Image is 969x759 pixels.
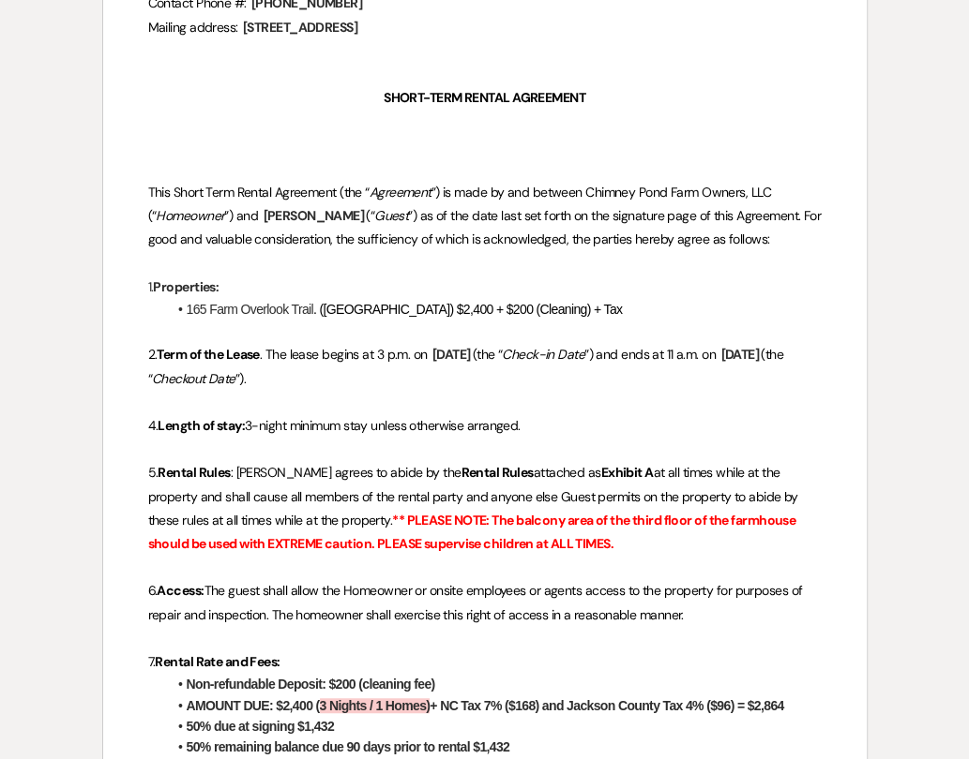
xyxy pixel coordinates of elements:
[473,346,503,363] span: (the “
[187,719,335,734] strong: 50% due at signing $1,432
[187,698,320,713] strong: AMOUNT DUE: $2,400 (
[231,464,462,481] span: : [PERSON_NAME] agrees to abide by the
[431,344,473,365] span: [DATE]
[155,653,280,670] strong: Rental Rate and Fees:
[260,346,428,363] span: . The lease begins at 3 p.m. on
[148,417,159,434] span: 4.
[158,464,230,481] strong: Rental Rules
[148,207,825,247] span: ”) as of the date last set forth on the signature page of this Agreement. For good and valuable c...
[366,207,374,224] span: (“
[148,184,370,201] span: This Short Term Rental Agreement (the “
[430,698,783,713] strong: + NC Tax 7% ($168) and Jackson County Tax 4% ($96) = $2,864
[187,302,313,317] span: 165 Farm Overlook Trail
[601,464,654,481] strong: Exhibit A
[534,464,601,481] span: attached as
[719,344,761,365] span: [DATE]
[148,346,158,363] span: 2.
[148,19,238,36] span: Mailing address:
[461,464,533,481] strong: Rental Rules
[313,302,622,317] span: . ([GEOGRAPHIC_DATA]) $2,400 + $200 (Cleaning) + Tax
[156,207,224,224] em: Homeowner
[187,739,510,754] strong: 50% remaining balance due 90 days prior to rental $1,432
[148,346,787,386] span: (the “
[157,346,259,363] strong: Term of the Lease
[148,278,154,295] span: 1.
[241,17,359,38] span: [STREET_ADDRESS]
[148,464,159,481] span: 5.
[148,582,158,599] span: 6.
[148,184,775,224] span: ”) is made by and between Chimney Pond Farm Owners, LLC (“
[148,653,156,670] span: 7.
[261,205,366,227] span: [PERSON_NAME]
[584,346,716,363] span: ”) and ends at 11 a.m. on
[374,207,408,224] em: Guest
[235,370,246,387] span: ”).
[224,207,258,224] span: ”) and
[187,677,435,692] strong: Non-refundable Deposit: $200 (cleaning fee)
[148,582,806,622] span: The guest shall allow the Homeowner or onsite employees or agents access to the property for purp...
[152,370,235,387] em: Checkout Date
[245,417,521,434] span: 3-night minimum stay unless otherwise arranged.
[157,582,204,599] strong: Access:
[158,417,245,434] strong: Length of stay:
[320,698,431,713] strong: 3 Nights / 1 Homes)
[148,464,802,528] span: at all times while at the property and shall cause all members of the rental party and anyone els...
[153,278,219,295] strong: Properties:
[384,89,585,106] strong: SHORT-TERM RENTAL AGREEMENT
[148,512,798,552] strong: ** PLEASE NOTE: The balcony area of the third floor of the farmhouse should be used with EXTREME ...
[370,184,432,201] em: Agreement
[502,346,584,363] em: Check-in Date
